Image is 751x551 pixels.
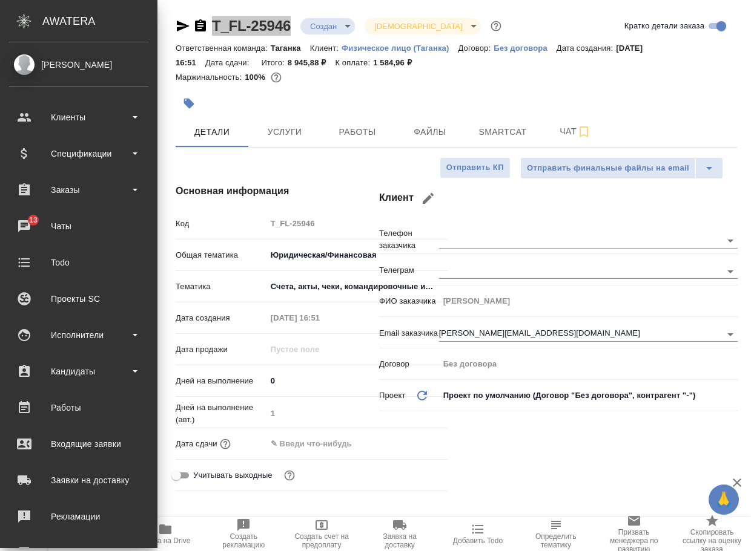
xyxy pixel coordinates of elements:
[546,124,604,139] span: Чат
[368,532,432,549] span: Заявка на доставку
[266,341,372,358] input: Пустое поле
[3,393,154,423] a: Работы
[282,468,297,483] button: Выбери, если сб и вс нужно считать рабочими днями для выполнения заказа.
[557,44,616,53] p: Дата создания:
[328,125,386,140] span: Работы
[183,125,241,140] span: Детали
[212,18,291,34] a: T_FL-25946
[9,326,148,344] div: Исполнители
[176,19,190,33] button: Скопировать ссылку для ЯМессенджера
[9,217,148,235] div: Чаты
[283,517,361,551] button: Создать счет на предоплату
[722,263,739,280] button: Open
[266,309,372,327] input: Пустое поле
[176,73,245,82] p: Маржинальность:
[271,44,310,53] p: Таганка
[595,517,673,551] button: Призвать менеджера по развитию
[361,517,439,551] button: Заявка на доставку
[439,355,738,373] input: Пустое поле
[9,471,148,489] div: Заявки на доставку
[193,19,208,33] button: Скопировать ссылку
[266,405,448,422] input: Пустое поле
[176,281,266,293] p: Тематика
[624,20,704,32] span: Кратко детали заказа
[9,181,148,199] div: Заказы
[494,42,557,53] a: Без договора
[9,435,148,453] div: Входящие заявки
[176,249,266,261] p: Общая тематика
[373,58,421,67] p: 1 584,96 ₽
[266,245,448,266] div: Юридическая/Финансовая
[176,375,266,387] p: Дней на выполнение
[371,21,466,31] button: [DEMOGRAPHIC_DATA]
[176,438,217,450] p: Дата сдачи
[439,385,738,406] div: Проект по умолчанию (Договор "Без договора", контрагент "-")
[379,264,439,276] p: Телеграм
[310,44,342,53] p: Клиент:
[3,429,154,459] a: Входящие заявки
[520,157,723,179] div: split button
[290,532,354,549] span: Создать счет на предоплату
[524,532,587,549] span: Определить тематику
[709,484,739,515] button: 🙏
[458,44,494,53] p: Договор:
[212,532,276,549] span: Создать рекламацию
[673,517,751,551] button: Скопировать ссылку на оценку заказа
[379,227,439,252] p: Телефон заказчика
[176,184,331,198] h4: Основная информация
[22,214,45,226] span: 13
[288,58,336,67] p: 8 945,88 ₽
[42,9,157,33] div: AWATERA
[379,390,406,402] p: Проект
[365,18,480,34] div: Создан
[256,125,314,140] span: Услуги
[722,232,739,249] button: Open
[9,362,148,380] div: Кандидаты
[9,58,148,71] div: [PERSON_NAME]
[342,42,458,53] a: Физическое лицо (Таганка)
[379,327,439,339] p: Email заказчика
[176,90,202,117] button: Добавить тэг
[527,161,689,175] span: Отправить финальные файлы на email
[300,18,355,34] div: Создан
[176,312,266,324] p: Дата создания
[3,247,154,278] a: Todo
[494,44,557,53] p: Без договора
[9,290,148,308] div: Проекты SC
[266,215,448,232] input: Пустое поле
[245,73,268,82] p: 100%
[577,125,591,139] svg: Подписаться
[127,517,205,551] button: Папка на Drive
[266,435,372,452] input: ✎ Введи что-нибудь
[3,284,154,314] a: Проекты SC
[335,58,373,67] p: К оплате:
[9,399,148,417] div: Работы
[9,145,148,163] div: Спецификации
[266,372,448,390] input: ✎ Введи что-нибудь
[141,536,190,545] span: Папка на Drive
[517,517,595,551] button: Определить тематику
[3,501,154,532] a: Рекламации
[268,70,284,85] button: 0.00 RUB;
[261,58,287,67] p: Итого:
[306,21,340,31] button: Создан
[9,253,148,272] div: Todo
[176,402,266,426] p: Дней на выполнение (авт.)
[193,469,273,481] span: Учитывать выходные
[217,436,233,452] button: Если добавить услуги и заполнить их объемом, то дата рассчитается автоматически
[713,487,734,512] span: 🙏
[9,507,148,526] div: Рекламации
[176,218,266,230] p: Код
[379,358,439,370] p: Договор
[205,517,283,551] button: Создать рекламацию
[266,276,448,297] div: Счета, акты, чеки, командировочные и таможенные документы
[446,161,504,175] span: Отправить КП
[722,326,739,343] button: Open
[401,125,459,140] span: Файлы
[488,18,504,34] button: Доп статусы указывают на важность/срочность заказа
[379,184,738,213] h4: Клиент
[439,292,738,310] input: Пустое поле
[342,44,458,53] p: Физическое лицо (Таганка)
[176,344,266,356] p: Дата продажи
[474,125,532,140] span: Smartcat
